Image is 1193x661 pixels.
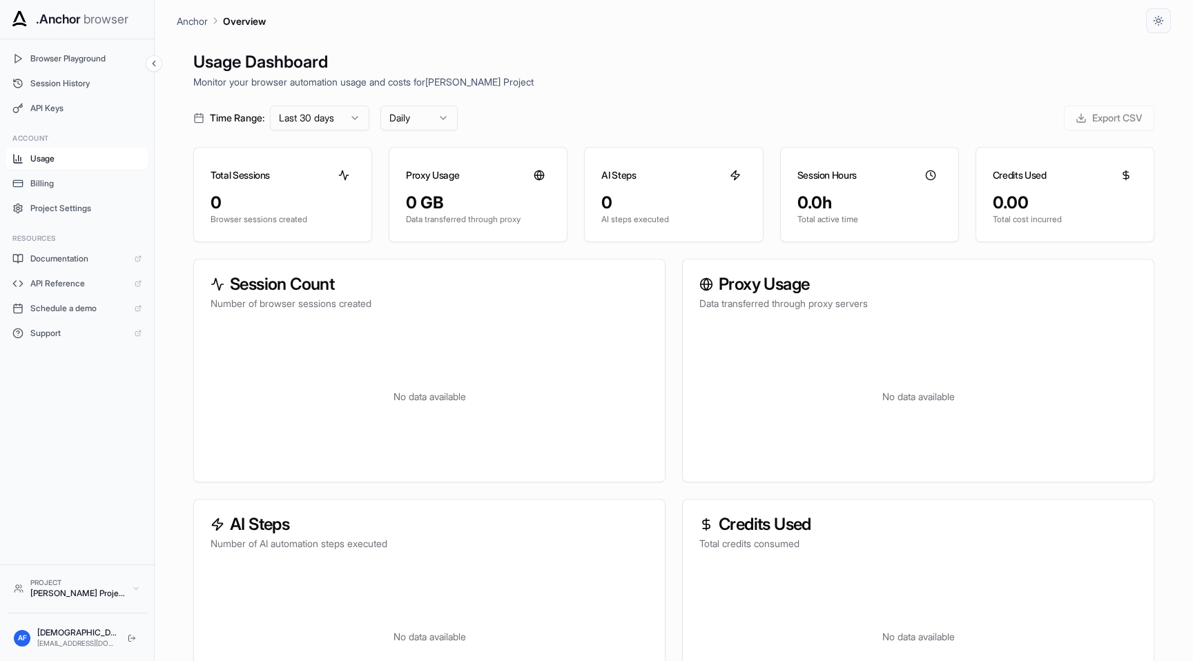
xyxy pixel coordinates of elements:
[699,327,1137,465] div: No data available
[177,14,208,28] p: Anchor
[797,214,942,225] p: Total active time
[36,10,81,29] span: .Anchor
[30,203,142,214] span: Project Settings
[699,297,1137,310] p: Data transferred through proxy servers
[8,8,30,30] img: Anchor Icon
[211,192,355,214] div: 0
[30,328,128,339] span: Support
[30,253,128,264] span: Documentation
[30,178,142,189] span: Billing
[211,516,648,533] h3: AI Steps
[6,172,148,195] button: Billing
[37,638,117,649] div: [EMAIL_ADDRESS][DOMAIN_NAME]
[30,588,125,599] div: [PERSON_NAME] Project
[177,13,266,28] nav: breadcrumb
[30,303,128,314] span: Schedule a demo
[797,168,857,182] h3: Session Hours
[30,78,142,89] span: Session History
[6,72,148,95] button: Session History
[211,168,270,182] h3: Total Sessions
[993,192,1137,214] div: 0.00
[193,75,1154,89] p: Monitor your browser automation usage and costs for [PERSON_NAME] Project
[211,297,648,310] p: Number of browser sessions created
[993,168,1047,182] h3: Credits Used
[6,97,148,119] button: API Keys
[12,133,142,144] h3: Account
[211,214,355,225] p: Browser sessions created
[30,278,128,289] span: API Reference
[601,168,636,182] h3: AI Steps
[30,53,142,64] span: Browser Playground
[6,148,148,170] button: Usage
[7,572,147,604] button: Project[PERSON_NAME] Project
[6,297,148,319] a: Schedule a demo
[84,10,128,29] span: browser
[6,48,148,70] button: Browser Playground
[6,197,148,219] button: Project Settings
[124,630,140,647] button: Logout
[12,233,142,244] h3: Resources
[601,214,746,225] p: AI steps executed
[601,192,746,214] div: 0
[699,276,1137,293] h3: Proxy Usage
[211,537,648,551] p: Number of AI automation steps executed
[30,103,142,114] span: API Keys
[30,153,142,164] span: Usage
[211,276,648,293] h3: Session Count
[18,633,27,643] span: AF
[993,214,1137,225] p: Total cost incurred
[211,327,648,465] div: No data available
[193,50,1154,75] h1: Usage Dashboard
[6,248,148,270] a: Documentation
[699,537,1137,551] p: Total credits consumed
[30,578,125,588] div: Project
[210,111,264,125] span: Time Range:
[223,14,266,28] p: Overview
[37,627,117,638] div: [DEMOGRAPHIC_DATA][PERSON_NAME]
[406,214,550,225] p: Data transferred through proxy
[797,192,942,214] div: 0.0h
[406,192,550,214] div: 0 GB
[6,273,148,295] a: API Reference
[6,322,148,344] a: Support
[699,516,1137,533] h3: Credits Used
[406,168,459,182] h3: Proxy Usage
[146,55,162,72] button: Collapse sidebar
